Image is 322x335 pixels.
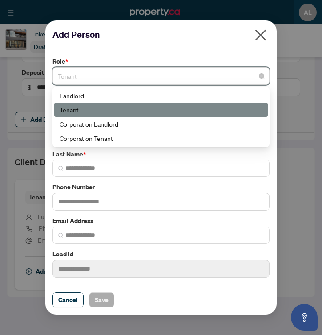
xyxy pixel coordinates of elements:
span: Cancel [58,293,78,307]
img: search_icon [58,233,64,238]
span: close [254,28,268,42]
div: Corporation Tenant [54,131,268,145]
img: search_icon [58,166,64,171]
div: Corporation Landlord [60,119,262,129]
button: Save [89,292,114,307]
label: Lead Id [52,249,270,259]
label: Phone Number [52,182,270,192]
div: Tenant [54,103,268,117]
div: Corporation Tenant [60,133,262,143]
label: Role [52,56,270,66]
div: Corporation Landlord [54,117,268,131]
div: Tenant [60,105,262,115]
button: Open asap [291,304,318,331]
label: Last Name [52,149,270,159]
span: close-circle [259,73,264,79]
label: Email Address [52,216,270,226]
button: Cancel [52,292,84,307]
span: Tenant [58,68,264,84]
h2: Add Person [52,28,270,42]
div: Landlord [54,88,268,103]
div: Landlord [60,91,262,100]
